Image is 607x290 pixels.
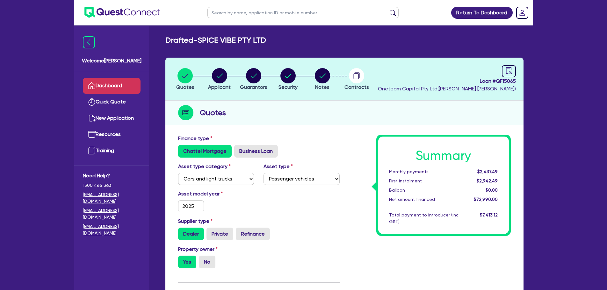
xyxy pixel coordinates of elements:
[88,114,96,122] img: new-application
[486,187,498,193] span: $0.00
[206,228,233,240] label: Private
[83,172,141,180] span: Need Help?
[178,228,204,240] label: Dealer
[83,110,141,126] a: New Application
[178,145,232,158] label: Chattel Mortgage
[451,7,513,19] a: Return To Dashboard
[477,178,498,183] span: $2,942.49
[178,135,212,142] label: Finance type
[83,143,141,159] a: Training
[480,212,498,217] span: $7,413.12
[264,163,293,170] label: Asset type
[165,36,266,45] h2: Drafted - SPICE VIBE PTY LTD
[88,131,96,138] img: resources
[208,68,231,91] button: Applicant
[384,168,463,175] div: Monthly payments
[384,212,463,225] div: Total payment to introducer (inc GST)
[314,68,330,91] button: Notes
[505,67,512,74] span: audit
[378,86,516,92] span: Oneteam Capital Pty Ltd ( [PERSON_NAME] [PERSON_NAME] )
[83,223,141,237] a: [EMAIL_ADDRESS][DOMAIN_NAME]
[178,256,196,268] label: Yes
[178,245,218,253] label: Property owner
[477,169,498,174] span: $2,437.49
[88,98,96,106] img: quick-quote
[200,107,226,118] h2: Quotes
[178,105,193,120] img: step-icon
[88,147,96,154] img: training
[344,68,369,91] button: Contracts
[208,84,231,90] span: Applicant
[278,68,298,91] button: Security
[278,84,298,90] span: Security
[384,187,463,194] div: Balloon
[236,228,270,240] label: Refinance
[240,68,268,91] button: Guarantors
[344,84,369,90] span: Contracts
[178,163,231,170] label: Asset type category
[207,7,399,18] input: Search by name, application ID or mobile number...
[502,65,516,77] a: audit
[240,84,267,90] span: Guarantors
[83,94,141,110] a: Quick Quote
[84,7,160,18] img: quest-connect-logo-blue
[234,145,278,158] label: Business Loan
[82,57,141,65] span: Welcome [PERSON_NAME]
[315,84,329,90] span: Notes
[83,207,141,221] a: [EMAIL_ADDRESS][DOMAIN_NAME]
[176,68,195,91] button: Quotes
[83,36,95,48] img: icon-menu-close
[199,256,215,268] label: No
[178,217,213,225] label: Supplier type
[83,182,141,189] span: 1300 465 363
[173,190,259,198] label: Asset model year
[176,84,194,90] span: Quotes
[83,191,141,205] a: [EMAIL_ADDRESS][DOMAIN_NAME]
[384,178,463,184] div: First instalment
[389,148,498,163] h1: Summary
[83,78,141,94] a: Dashboard
[378,77,516,85] span: Loan # QF15065
[384,196,463,203] div: Net amount financed
[83,126,141,143] a: Resources
[474,197,498,202] span: $72,990.00
[514,4,531,21] a: Dropdown toggle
